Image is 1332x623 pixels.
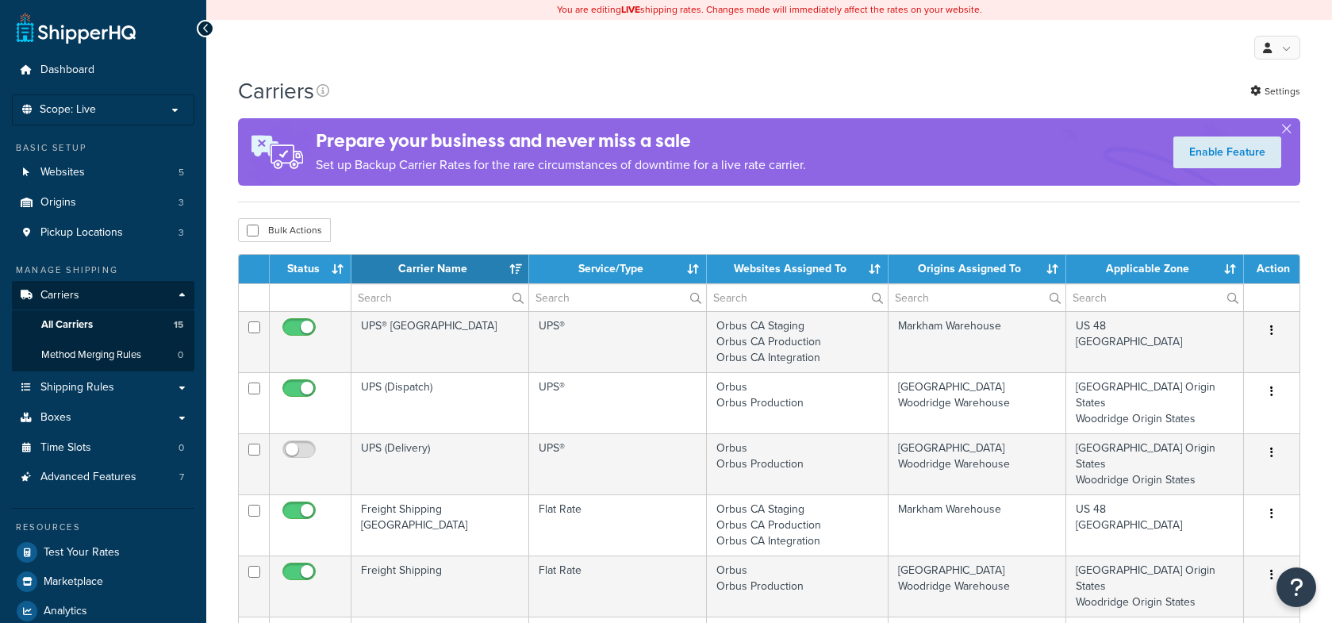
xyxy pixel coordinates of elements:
[12,538,194,567] a: Test Your Rates
[178,226,184,240] span: 3
[178,166,184,179] span: 5
[40,103,96,117] span: Scope: Live
[889,284,1065,311] input: Search
[40,226,123,240] span: Pickup Locations
[12,158,194,187] a: Websites 5
[12,218,194,248] a: Pickup Locations 3
[351,284,528,311] input: Search
[529,556,707,617] td: Flat Rate
[12,281,194,310] a: Carriers
[707,255,888,283] th: Websites Assigned To: activate to sort column ascending
[40,166,85,179] span: Websites
[889,556,1066,617] td: [GEOGRAPHIC_DATA] Woodridge Warehouse
[174,318,183,332] span: 15
[707,433,888,494] td: Orbus Orbus Production
[238,75,314,106] h1: Carriers
[351,311,529,372] td: UPS® [GEOGRAPHIC_DATA]
[529,494,707,556] td: Flat Rate
[1066,433,1244,494] td: [GEOGRAPHIC_DATA] Origin States Woodridge Origin States
[889,372,1066,433] td: [GEOGRAPHIC_DATA] Woodridge Warehouse
[44,575,103,589] span: Marketplace
[621,2,640,17] b: LIVE
[1066,556,1244,617] td: [GEOGRAPHIC_DATA] Origin States Woodridge Origin States
[529,284,706,311] input: Search
[12,310,194,340] li: All Carriers
[12,56,194,85] a: Dashboard
[1173,137,1281,168] a: Enable Feature
[40,289,79,302] span: Carriers
[351,255,529,283] th: Carrier Name: activate to sort column ascending
[1250,80,1300,102] a: Settings
[351,372,529,433] td: UPS (Dispatch)
[529,372,707,433] td: UPS®
[889,311,1066,372] td: Markham Warehouse
[40,441,91,455] span: Time Slots
[41,348,141,362] span: Method Merging Rules
[178,196,184,210] span: 3
[1066,311,1244,372] td: US 48 [GEOGRAPHIC_DATA]
[12,463,194,492] li: Advanced Features
[351,556,529,617] td: Freight Shipping
[707,556,888,617] td: Orbus Orbus Production
[351,494,529,556] td: Freight Shipping [GEOGRAPHIC_DATA]
[178,441,184,455] span: 0
[529,433,707,494] td: UPS®
[12,433,194,463] a: Time Slots 0
[238,218,331,242] button: Bulk Actions
[707,494,888,556] td: Orbus CA Staging Orbus CA Production Orbus CA Integration
[707,311,888,372] td: Orbus CA Staging Orbus CA Production Orbus CA Integration
[12,141,194,155] div: Basic Setup
[12,340,194,370] a: Method Merging Rules 0
[1066,494,1244,556] td: US 48 [GEOGRAPHIC_DATA]
[12,373,194,402] a: Shipping Rules
[316,154,806,176] p: Set up Backup Carrier Rates for the rare circumstances of downtime for a live rate carrier.
[40,471,136,484] span: Advanced Features
[1066,372,1244,433] td: [GEOGRAPHIC_DATA] Origin States Woodridge Origin States
[1276,567,1316,607] button: Open Resource Center
[179,471,184,484] span: 7
[12,340,194,370] li: Method Merging Rules
[17,12,136,44] a: ShipperHQ Home
[1066,284,1243,311] input: Search
[889,255,1066,283] th: Origins Assigned To: activate to sort column ascending
[12,521,194,534] div: Resources
[1066,255,1244,283] th: Applicable Zone: activate to sort column ascending
[12,281,194,371] li: Carriers
[12,567,194,596] a: Marketplace
[351,433,529,494] td: UPS (Delivery)
[40,411,71,425] span: Boxes
[12,263,194,277] div: Manage Shipping
[12,188,194,217] li: Origins
[889,494,1066,556] td: Markham Warehouse
[707,284,887,311] input: Search
[44,605,87,618] span: Analytics
[889,433,1066,494] td: [GEOGRAPHIC_DATA] Woodridge Warehouse
[178,348,183,362] span: 0
[44,546,120,560] span: Test Your Rates
[12,218,194,248] li: Pickup Locations
[270,255,351,283] th: Status: activate to sort column ascending
[40,196,76,210] span: Origins
[41,318,93,332] span: All Carriers
[316,128,806,154] h4: Prepare your business and never miss a sale
[12,403,194,433] a: Boxes
[12,188,194,217] a: Origins 3
[40,63,94,77] span: Dashboard
[238,118,316,186] img: ad-rules-rateshop-fe6ec290ccb7230408bd80ed9643f0289d75e0ffd9eb532fc0e269fcd187b520.png
[40,381,114,394] span: Shipping Rules
[529,255,707,283] th: Service/Type: activate to sort column ascending
[12,463,194,492] a: Advanced Features 7
[1244,255,1299,283] th: Action
[12,433,194,463] li: Time Slots
[529,311,707,372] td: UPS®
[707,372,888,433] td: Orbus Orbus Production
[12,310,194,340] a: All Carriers 15
[12,158,194,187] li: Websites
